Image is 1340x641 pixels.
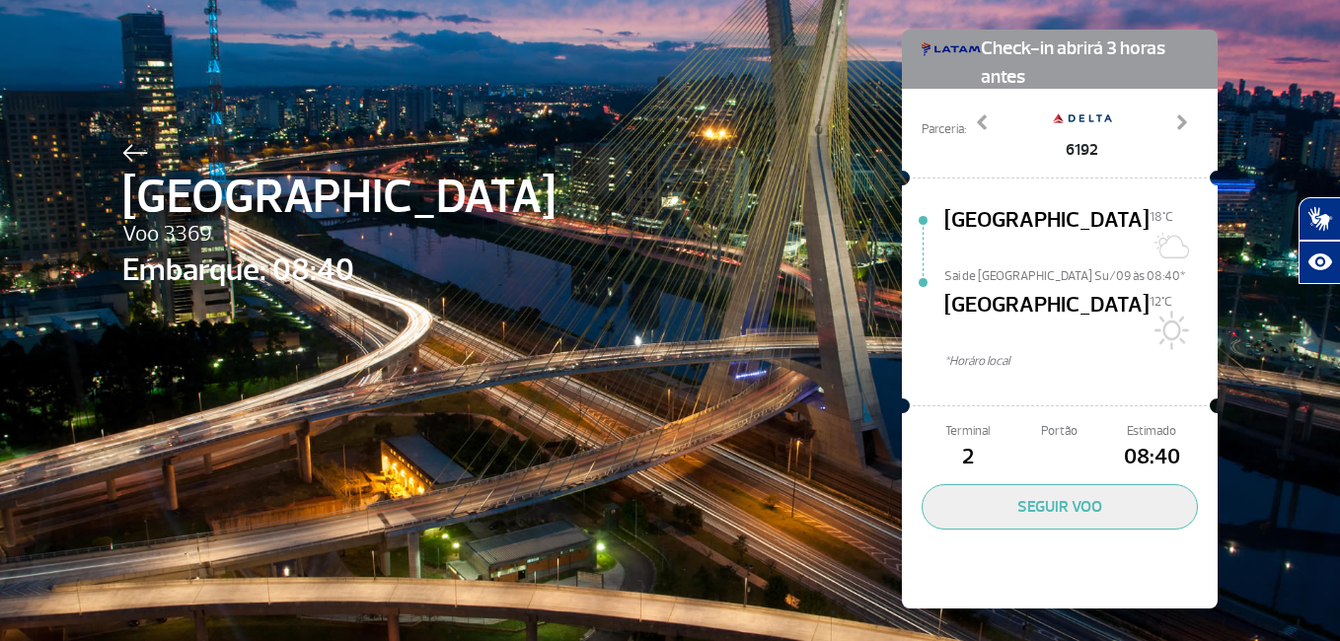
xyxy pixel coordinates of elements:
img: Sol com algumas nuvens [1150,226,1189,265]
div: Plugin de acessibilidade da Hand Talk. [1299,197,1340,284]
span: Estimado [1106,422,1198,441]
span: 08:40 [1106,441,1198,474]
span: Voo 3369 [122,218,556,251]
span: [GEOGRAPHIC_DATA] [944,289,1150,352]
span: Embarque: 08:40 [122,247,556,294]
span: 12°C [1150,294,1172,310]
button: SEGUIR VOO [922,484,1198,530]
span: Parceria: [922,120,966,139]
span: [GEOGRAPHIC_DATA] [944,204,1150,267]
span: Check-in abrirá 3 horas antes [981,30,1198,92]
img: Sol [1150,311,1189,350]
span: Terminal [922,422,1013,441]
span: 18°C [1150,209,1173,225]
button: Abrir tradutor de língua de sinais. [1299,197,1340,241]
span: Sai de [GEOGRAPHIC_DATA] Su/09 às 08:40* [944,267,1218,281]
button: Abrir recursos assistivos. [1299,241,1340,284]
span: [GEOGRAPHIC_DATA] [122,162,556,233]
span: Portão [1013,422,1105,441]
span: *Horáro local [944,352,1218,371]
span: 6192 [1053,138,1112,162]
span: 2 [922,441,1013,474]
